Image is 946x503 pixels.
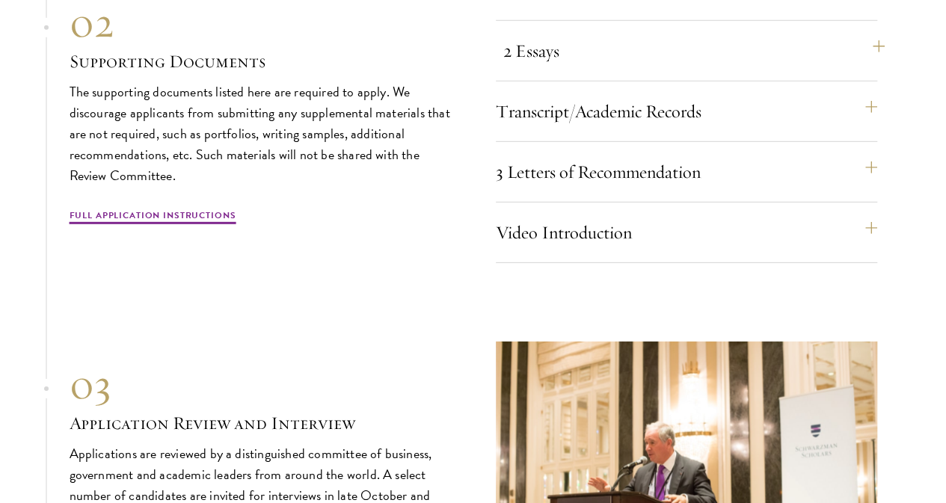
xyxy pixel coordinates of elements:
[503,33,885,69] button: 2 Essays
[496,215,877,250] button: Video Introduction
[70,410,451,436] h3: Application Review and Interview
[70,358,451,410] div: 03
[70,209,236,226] a: Full Application Instructions
[496,93,877,129] button: Transcript/Academic Records
[70,81,451,186] p: The supporting documents listed here are required to apply. We discourage applicants from submitt...
[70,49,451,74] h3: Supporting Documents
[496,154,877,190] button: 3 Letters of Recommendation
